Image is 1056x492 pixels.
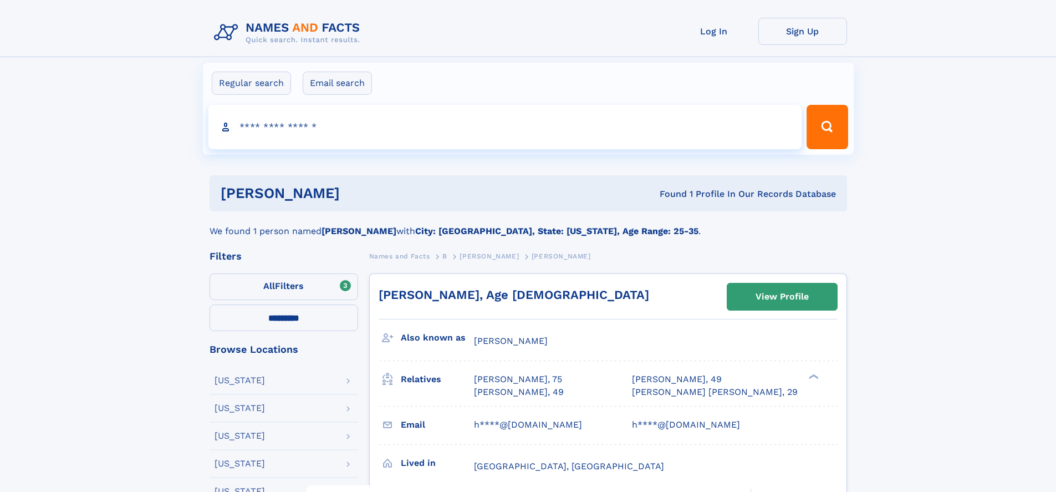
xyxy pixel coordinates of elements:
div: Filters [210,251,358,261]
a: [PERSON_NAME], Age [DEMOGRAPHIC_DATA] [379,288,649,302]
span: [GEOGRAPHIC_DATA], [GEOGRAPHIC_DATA] [474,461,664,471]
span: [PERSON_NAME] [474,336,548,346]
span: B [442,252,447,260]
h3: Lived in [401,454,474,473]
div: [US_STATE] [215,459,265,468]
a: Sign Up [758,18,847,45]
b: City: [GEOGRAPHIC_DATA], State: [US_STATE], Age Range: 25-35 [415,226,698,236]
div: View Profile [756,284,809,310]
span: All [263,281,275,291]
img: Logo Names and Facts [210,18,369,48]
h3: Email [401,415,474,434]
div: Browse Locations [210,344,358,354]
label: Regular search [212,72,291,95]
a: Log In [670,18,758,45]
div: [US_STATE] [215,404,265,413]
a: [PERSON_NAME], 75 [474,373,562,386]
label: Email search [303,72,372,95]
a: Names and Facts [369,249,430,263]
input: search input [208,105,802,149]
h3: Relatives [401,370,474,389]
div: Found 1 Profile In Our Records Database [499,188,836,200]
a: [PERSON_NAME] [PERSON_NAME], 29 [632,386,798,398]
a: B [442,249,447,263]
a: [PERSON_NAME], 49 [474,386,564,398]
div: [US_STATE] [215,432,265,440]
button: Search Button [807,105,848,149]
label: Filters [210,273,358,300]
b: [PERSON_NAME] [322,226,396,236]
a: View Profile [727,283,837,310]
span: [PERSON_NAME] [460,252,519,260]
h3: Also known as [401,328,474,347]
div: We found 1 person named with . [210,211,847,238]
div: [US_STATE] [215,376,265,385]
a: [PERSON_NAME] [460,249,519,263]
div: ❯ [806,373,819,381]
span: [PERSON_NAME] [532,252,591,260]
h1: [PERSON_NAME] [221,186,500,200]
a: [PERSON_NAME], 49 [632,373,722,386]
